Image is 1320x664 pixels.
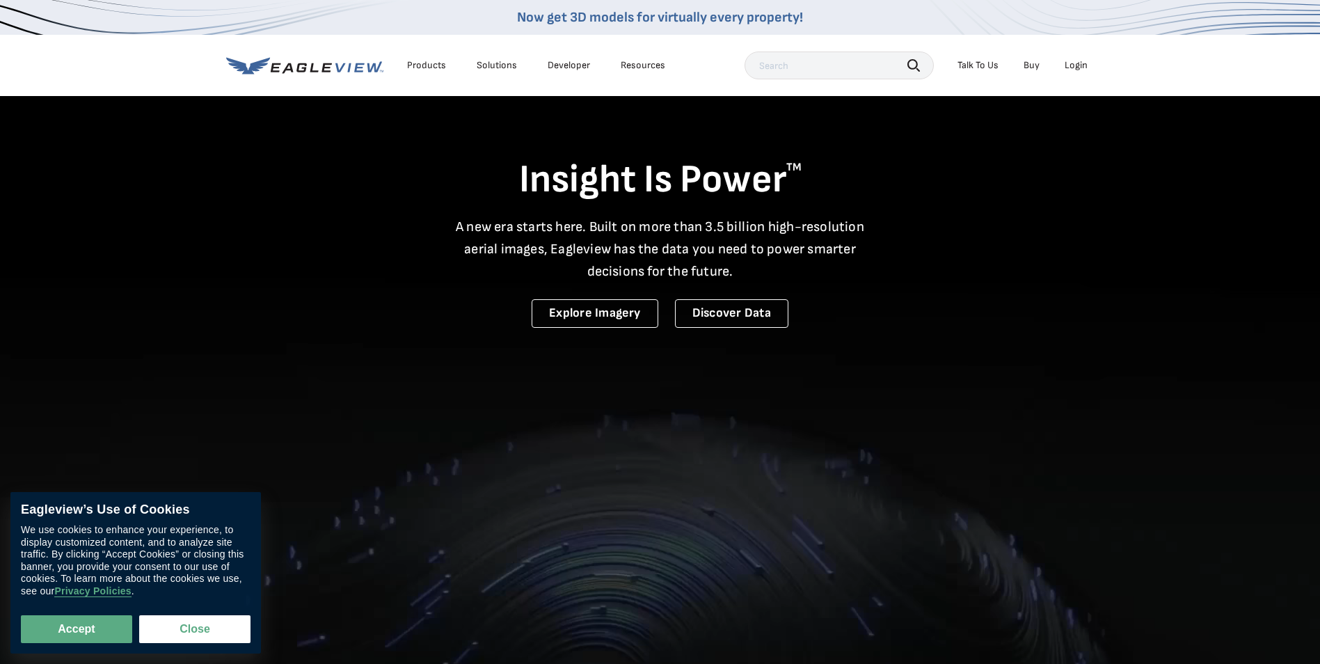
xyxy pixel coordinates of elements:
a: Developer [548,59,590,72]
a: Privacy Policies [54,586,131,598]
a: Buy [1024,59,1040,72]
div: Products [407,59,446,72]
div: Resources [621,59,665,72]
div: Solutions [477,59,517,72]
a: Now get 3D models for virtually every property! [517,9,803,26]
div: We use cookies to enhance your experience, to display customized content, and to analyze site tra... [21,525,251,598]
button: Accept [21,615,132,643]
div: Login [1065,59,1088,72]
input: Search [745,52,934,79]
a: Discover Data [675,299,788,328]
div: Talk To Us [957,59,999,72]
a: Explore Imagery [532,299,658,328]
div: Eagleview’s Use of Cookies [21,503,251,518]
sup: TM [786,161,802,174]
button: Close [139,615,251,643]
p: A new era starts here. Built on more than 3.5 billion high-resolution aerial images, Eagleview ha... [447,216,873,283]
h1: Insight Is Power [226,156,1095,205]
